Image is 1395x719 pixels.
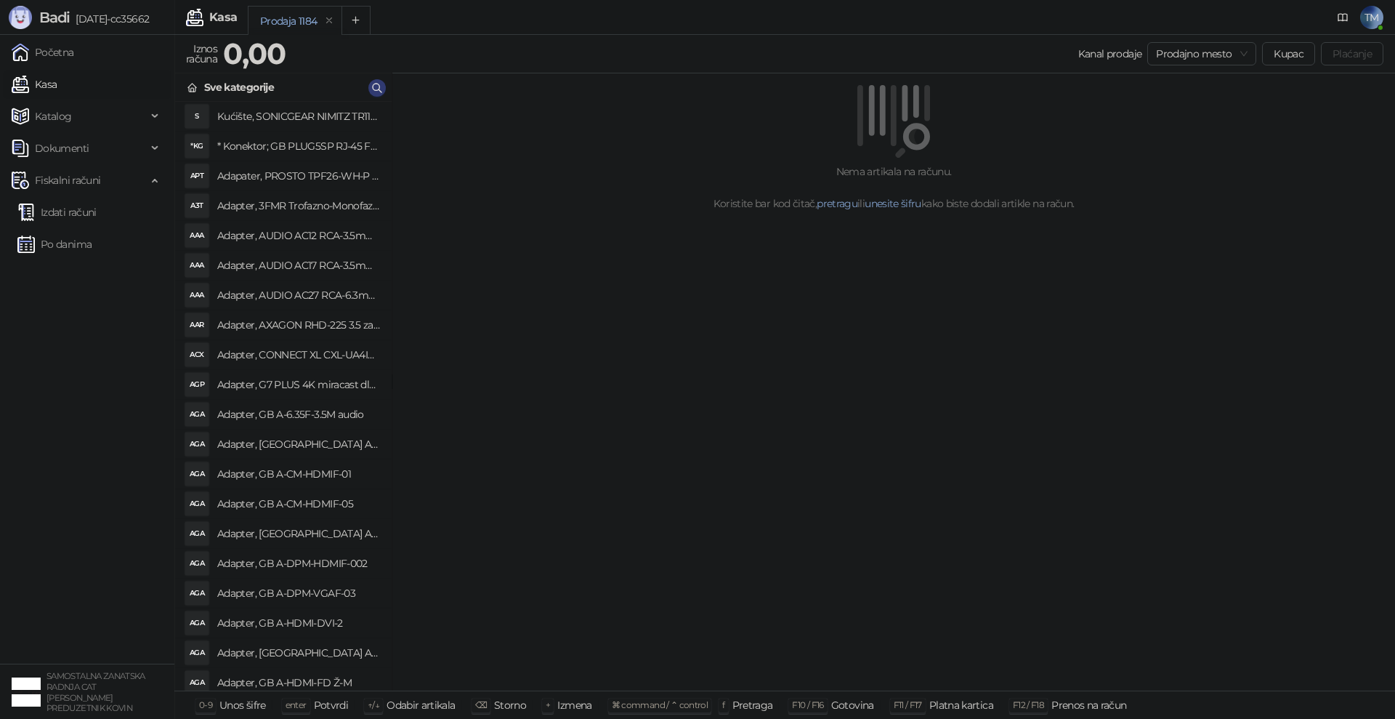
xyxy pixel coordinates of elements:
[387,696,455,715] div: Odabir artikala
[1051,696,1126,715] div: Prenos na račun
[217,462,380,486] h4: Adapter, GB A-CM-HDMIF-01
[35,102,72,131] span: Katalog
[185,582,209,605] div: AGA
[494,696,526,715] div: Storno
[185,641,209,664] div: AGA
[217,105,380,128] h4: Kućište, SONICGEAR NIMITZ TR1100 belo BEZ napajanja
[217,373,380,396] h4: Adapter, G7 PLUS 4K miracast dlna airplay za TV
[185,462,209,486] div: AGA
[217,194,380,217] h4: Adapter, 3FMR Trofazno-Monofazni
[175,102,392,691] div: grid
[185,611,209,635] div: AGA
[185,164,209,188] div: APT
[217,164,380,188] h4: Adapater, PROSTO TPF26-WH-P razdelnik
[185,552,209,575] div: AGA
[185,433,209,456] div: AGA
[217,254,380,277] h4: Adapter, AUDIO AC17 RCA-3.5mm stereo
[217,284,380,307] h4: Adapter, AUDIO AC27 RCA-6.3mm stereo
[612,699,708,710] span: ⌘ command / ⌃ control
[1321,42,1383,65] button: Plaćanje
[183,39,220,68] div: Iznos računa
[185,671,209,694] div: AGA
[185,403,209,426] div: AGA
[217,552,380,575] h4: Adapter, GB A-DPM-HDMIF-002
[9,6,32,29] img: Logo
[185,224,209,247] div: AAA
[185,343,209,366] div: ACX
[1360,6,1383,29] span: TM
[217,343,380,366] h4: Adapter, CONNECT XL CXL-UA4IN1 putni univerzalni
[929,696,993,715] div: Platna kartica
[185,522,209,545] div: AGA
[217,224,380,247] h4: Adapter, AUDIO AC12 RCA-3.5mm mono
[39,9,70,26] span: Badi
[260,13,317,29] div: Prodaja 1184
[46,671,145,713] small: SAMOSTALNA ZANATSKA RADNJA CAT [PERSON_NAME] PREDUZETNIK KOVIN
[320,15,339,27] button: remove
[35,166,100,195] span: Fiskalni računi
[410,164,1378,212] div: Nema artikala na računu. Koristite bar kod čitač, ili kako biste dodali artikle na račun.
[1156,43,1248,65] span: Prodajno mesto
[831,696,874,715] div: Gotovina
[314,696,349,715] div: Potvrdi
[1013,699,1044,710] span: F12 / F18
[732,696,773,715] div: Pretraga
[185,284,209,307] div: AAA
[792,699,823,710] span: F10 / F16
[217,403,380,426] h4: Adapter, GB A-6.35F-3.5M audio
[199,699,212,710] span: 0-9
[217,671,380,694] h4: Adapter, GB A-HDMI-FD Ž-M
[217,582,380,605] h4: Adapter, GB A-DPM-VGAF-03
[1331,6,1354,29] a: Dokumentacija
[217,134,380,158] h4: * Konektor; GB PLUG5SP RJ-45 FTP Kat.5
[209,12,237,23] div: Kasa
[17,230,92,259] a: Po danima
[217,611,380,635] h4: Adapter, GB A-HDMI-DVI-2
[12,678,41,707] img: 64x64-companyLogo-ae27db6e-dfce-48a1-b68e-83471bd1bffd.png
[475,699,487,710] span: ⌫
[217,492,380,515] h4: Adapter, GB A-CM-HDMIF-05
[557,696,591,715] div: Izmena
[12,38,74,67] a: Početna
[185,492,209,515] div: AGA
[1262,42,1315,65] button: Kupac
[219,696,266,715] div: Unos šifre
[185,373,209,396] div: AGP
[217,522,380,545] h4: Adapter, [GEOGRAPHIC_DATA] A-CMU3-LAN-05 hub
[546,699,550,710] span: +
[217,433,380,456] h4: Adapter, [GEOGRAPHIC_DATA] A-AC-UKEU-001 UK na EU 7.5A
[35,134,89,163] span: Dokumenti
[865,197,921,210] a: unesite šifru
[17,198,97,227] a: Izdati računi
[217,641,380,664] h4: Adapter, [GEOGRAPHIC_DATA] A-HDMI-FC Ž-M
[223,36,286,71] strong: 0,00
[368,699,379,710] span: ↑/↓
[286,699,307,710] span: enter
[185,254,209,277] div: AAA
[185,313,209,337] div: AAR
[817,197,857,210] a: pretragu
[722,699,724,710] span: f
[185,194,209,217] div: A3T
[204,79,274,95] div: Sve kategorije
[185,105,209,128] div: S
[1078,46,1142,62] div: Kanal prodaje
[894,699,922,710] span: F11 / F17
[12,70,57,99] a: Kasa
[70,12,149,25] span: [DATE]-cc35662
[341,6,371,35] button: Add tab
[217,313,380,337] h4: Adapter, AXAGON RHD-225 3.5 za 2x2.5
